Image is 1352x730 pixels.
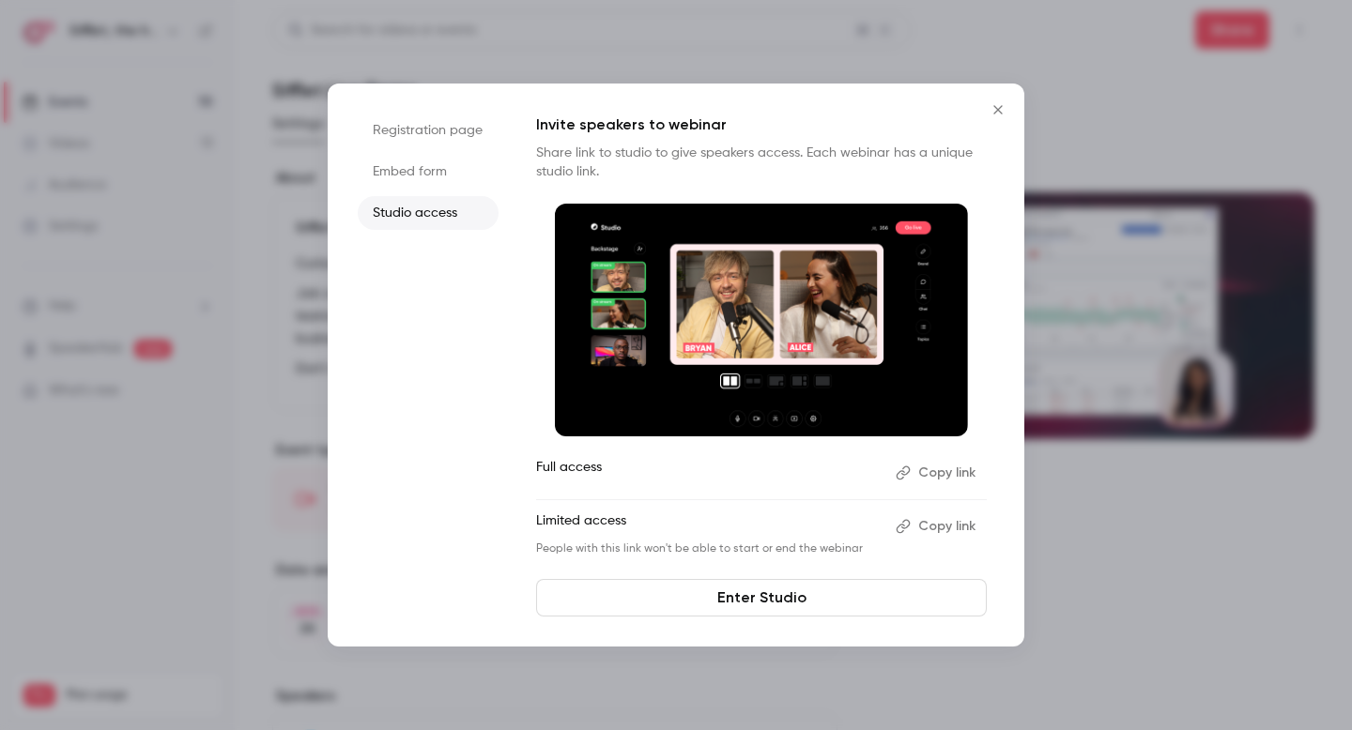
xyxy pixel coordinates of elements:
button: Close [979,91,1017,129]
li: Studio access [358,196,499,230]
p: Invite speakers to webinar [536,114,987,136]
img: Invite speakers to webinar [555,204,968,436]
p: People with this link won't be able to start or end the webinar [536,541,881,556]
a: Enter Studio [536,579,987,616]
li: Embed form [358,155,499,189]
p: Share link to studio to give speakers access. Each webinar has a unique studio link. [536,144,987,181]
p: Full access [536,458,881,488]
p: Limited access [536,511,881,541]
button: Copy link [888,511,987,541]
button: Copy link [888,458,987,488]
li: Registration page [358,114,499,147]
